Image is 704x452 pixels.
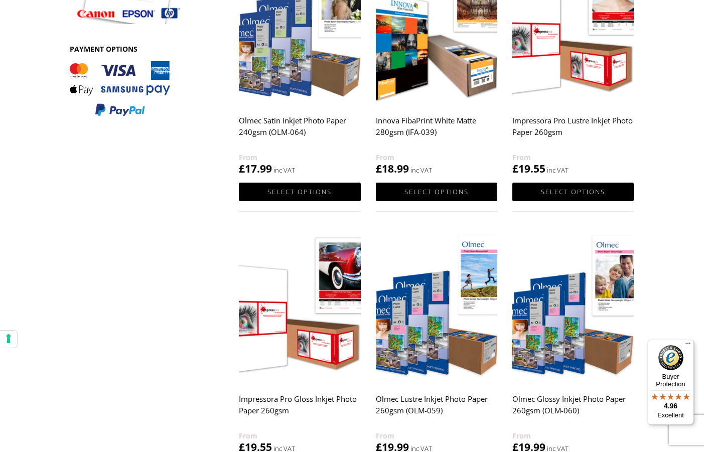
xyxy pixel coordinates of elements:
h3: PAYMENT OPTIONS [70,44,188,54]
span: £ [239,162,245,176]
img: PAYMENT OPTIONS [70,61,170,117]
img: Olmec Glossy Inkjet Photo Paper 260gsm (OLM-060) [512,231,634,383]
h2: Olmec Satin Inkjet Photo Paper 240gsm (OLM-064) [239,111,360,152]
a: Select options for “Innova FibaPrint White Matte 280gsm (IFA-039)” [376,183,497,201]
button: Menu [682,340,694,352]
p: Buyer Protection [647,373,694,388]
img: Trusted Shops Trustmark [658,345,683,370]
bdi: 19.55 [512,162,545,176]
p: Excellent [647,411,694,419]
span: £ [376,162,382,176]
h2: Olmec Glossy Inkjet Photo Paper 260gsm (OLM-060) [512,390,634,430]
h2: Impressora Pro Gloss Inkjet Photo Paper 260gsm [239,390,360,430]
h2: Olmec Lustre Inkjet Photo Paper 260gsm (OLM-059) [376,390,497,430]
span: 4.96 [664,402,677,410]
a: Select options for “Olmec Satin Inkjet Photo Paper 240gsm (OLM-064)” [239,183,360,201]
bdi: 17.99 [239,162,272,176]
h2: Impressora Pro Lustre Inkjet Photo Paper 260gsm [512,111,634,152]
button: Trusted Shops TrustmarkBuyer Protection4.96Excellent [647,340,694,425]
img: Impressora Pro Gloss Inkjet Photo Paper 260gsm [239,231,360,383]
img: Olmec Lustre Inkjet Photo Paper 260gsm (OLM-059) [376,231,497,383]
span: £ [512,162,518,176]
bdi: 18.99 [376,162,409,176]
a: Select options for “Impressora Pro Lustre Inkjet Photo Paper 260gsm” [512,183,634,201]
h2: Innova FibaPrint White Matte 280gsm (IFA-039) [376,111,497,152]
